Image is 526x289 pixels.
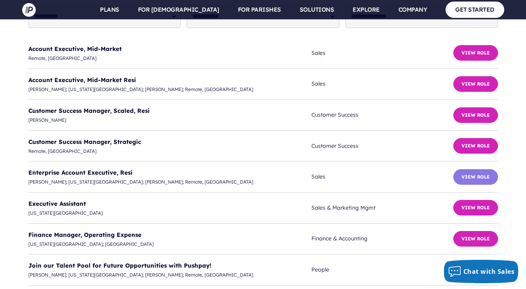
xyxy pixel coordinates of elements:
[28,178,312,186] span: [PERSON_NAME]; [US_STATE][GEOGRAPHIC_DATA]; [PERSON_NAME]; Remote, [GEOGRAPHIC_DATA]
[311,79,453,89] span: Sales
[28,200,86,207] a: Executive Assistant
[28,240,312,249] span: [US_STATE][GEOGRAPHIC_DATA]; [GEOGRAPHIC_DATA]
[444,260,519,283] button: Chat with Sales
[453,169,498,185] button: View Role
[453,45,498,61] button: View Role
[311,172,453,182] span: Sales
[446,2,504,18] a: GET STARTED
[28,271,312,279] span: [PERSON_NAME]; [US_STATE][GEOGRAPHIC_DATA]; [PERSON_NAME]; Remote, [GEOGRAPHIC_DATA]
[28,107,150,114] a: Customer Success Manager, Scaled, Resi
[28,231,142,238] a: Finance Manager, Operating Expense
[28,209,312,217] span: [US_STATE][GEOGRAPHIC_DATA]
[311,234,453,243] span: Finance & Accounting
[28,147,312,156] span: Remote, [GEOGRAPHIC_DATA]
[453,76,498,92] button: View Role
[311,141,453,151] span: Customer Success
[311,203,453,213] span: Sales & Marketing Mgmt
[28,45,122,53] a: Account Executive, Mid-Market
[453,231,498,247] button: View Role
[28,169,133,176] a: Enterprise Account Executive, Resi
[311,48,453,58] span: Sales
[463,267,515,276] span: Chat with Sales
[453,138,498,154] button: View Role
[453,200,498,215] button: View Role
[453,107,498,123] button: View Role
[311,265,453,275] span: People
[28,116,312,124] span: [PERSON_NAME]
[28,85,312,94] span: [PERSON_NAME]; [US_STATE][GEOGRAPHIC_DATA]; [PERSON_NAME]; Remote, [GEOGRAPHIC_DATA]
[28,262,211,269] a: Join our Talent Pool for Future Opportunities with Pushpay!
[28,54,312,63] span: Remote, [GEOGRAPHIC_DATA]
[28,138,141,145] a: Customer Success Manager, Strategic
[311,110,453,120] span: Customer Success
[28,76,136,84] a: Account Executive, Mid-Market Resi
